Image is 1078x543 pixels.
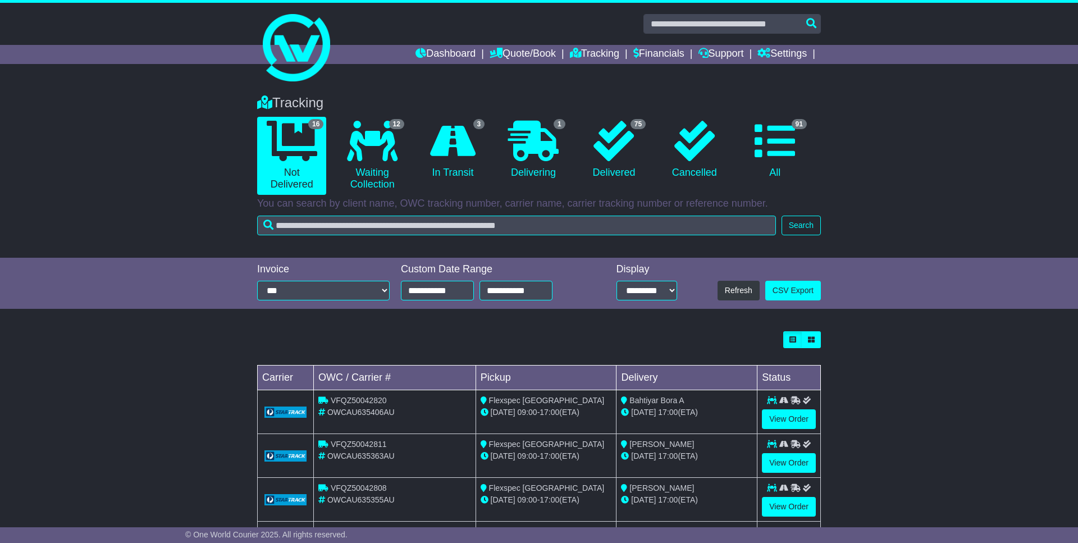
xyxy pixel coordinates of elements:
[331,396,387,405] span: VFQZ50042820
[331,440,387,449] span: VFQZ50042811
[491,451,515,460] span: [DATE]
[473,119,485,129] span: 3
[554,119,565,129] span: 1
[257,263,390,276] div: Invoice
[621,407,752,418] div: (ETA)
[481,450,612,462] div: - (ETA)
[570,45,619,64] a: Tracking
[631,119,646,129] span: 75
[762,453,816,473] a: View Order
[401,263,581,276] div: Custom Date Range
[252,95,826,111] div: Tracking
[314,366,476,390] td: OWC / Carrier #
[257,198,821,210] p: You can search by client name, OWC tracking number, carrier name, carrier tracking number or refe...
[489,440,605,449] span: Flexspec [GEOGRAPHIC_DATA]
[540,408,559,417] span: 17:00
[757,45,807,64] a: Settings
[491,408,515,417] span: [DATE]
[540,495,559,504] span: 17:00
[660,117,729,183] a: Cancelled
[621,450,752,462] div: (ETA)
[757,366,821,390] td: Status
[499,117,568,183] a: 1 Delivering
[658,495,678,504] span: 17:00
[489,396,605,405] span: Flexspec [GEOGRAPHIC_DATA]
[631,408,656,417] span: [DATE]
[762,497,816,517] a: View Order
[616,366,757,390] td: Delivery
[631,451,656,460] span: [DATE]
[257,117,326,195] a: 16 Not Delivered
[518,408,537,417] span: 09:00
[490,45,556,64] a: Quote/Book
[629,483,694,492] span: [PERSON_NAME]
[327,495,395,504] span: OWCAU635355AU
[631,495,656,504] span: [DATE]
[629,396,684,405] span: Bahtiyar Bora A
[258,366,314,390] td: Carrier
[264,407,307,418] img: GetCarrierServiceLogo
[185,530,348,539] span: © One World Courier 2025. All rights reserved.
[308,119,323,129] span: 16
[418,117,487,183] a: 3 In Transit
[331,483,387,492] span: VFQZ50042808
[518,495,537,504] span: 09:00
[762,409,816,429] a: View Order
[481,407,612,418] div: - (ETA)
[616,263,677,276] div: Display
[718,281,760,300] button: Refresh
[658,451,678,460] span: 17:00
[658,408,678,417] span: 17:00
[337,117,406,195] a: 12 Waiting Collection
[629,440,694,449] span: [PERSON_NAME]
[481,494,612,506] div: - (ETA)
[782,216,821,235] button: Search
[327,451,395,460] span: OWCAU635363AU
[415,45,476,64] a: Dashboard
[489,483,605,492] span: Flexspec [GEOGRAPHIC_DATA]
[264,450,307,462] img: GetCarrierServiceLogo
[633,45,684,64] a: Financials
[579,117,648,183] a: 75 Delivered
[698,45,744,64] a: Support
[765,281,821,300] a: CSV Export
[518,451,537,460] span: 09:00
[389,119,404,129] span: 12
[621,494,752,506] div: (ETA)
[264,494,307,505] img: GetCarrierServiceLogo
[476,366,616,390] td: Pickup
[540,451,559,460] span: 17:00
[741,117,810,183] a: 91 All
[792,119,807,129] span: 91
[327,408,395,417] span: OWCAU635406AU
[491,495,515,504] span: [DATE]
